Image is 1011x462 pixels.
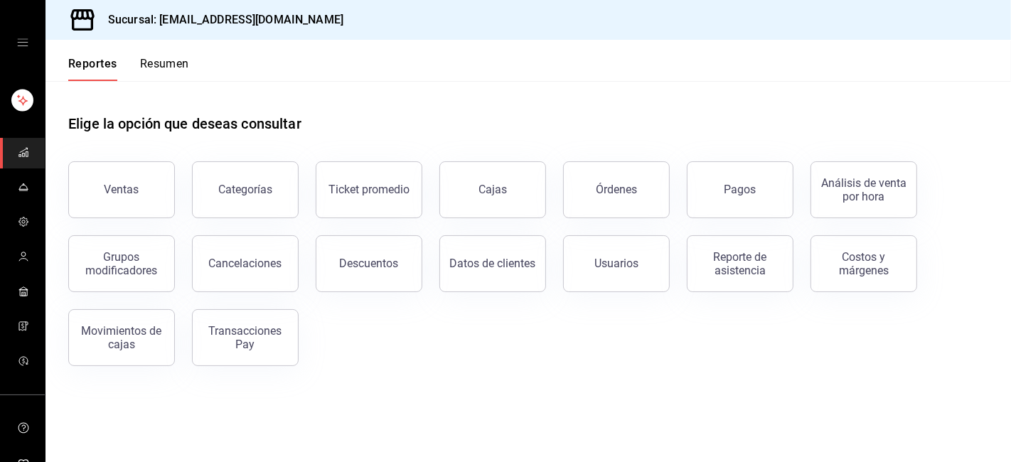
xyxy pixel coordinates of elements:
div: Cancelaciones [209,257,282,270]
button: Cancelaciones [192,235,299,292]
div: Ticket promedio [328,183,410,196]
button: Órdenes [563,161,670,218]
div: Grupos modificadores [77,250,166,277]
button: Ventas [68,161,175,218]
button: Categorías [192,161,299,218]
div: Descuentos [340,257,399,270]
button: open drawer [17,37,28,48]
button: Reporte de asistencia [687,235,793,292]
button: Ticket promedio [316,161,422,218]
button: Grupos modificadores [68,235,175,292]
button: Costos y márgenes [811,235,917,292]
div: Pagos [724,183,756,196]
h3: Sucursal: [EMAIL_ADDRESS][DOMAIN_NAME] [97,11,343,28]
button: Movimientos de cajas [68,309,175,366]
div: Costos y márgenes [820,250,908,277]
button: Reportes [68,57,117,81]
div: Categorías [218,183,272,196]
div: navigation tabs [68,57,189,81]
div: Datos de clientes [450,257,536,270]
div: Ventas [105,183,139,196]
a: Cajas [439,161,546,218]
button: Pagos [687,161,793,218]
div: Usuarios [594,257,638,270]
div: Análisis de venta por hora [820,176,908,203]
button: Transacciones Pay [192,309,299,366]
button: Análisis de venta por hora [811,161,917,218]
div: Movimientos de cajas [77,324,166,351]
button: Usuarios [563,235,670,292]
h1: Elige la opción que deseas consultar [68,113,301,134]
div: Reporte de asistencia [696,250,784,277]
div: Transacciones Pay [201,324,289,351]
button: Datos de clientes [439,235,546,292]
div: Cajas [478,181,508,198]
button: Descuentos [316,235,422,292]
button: Resumen [140,57,189,81]
div: Órdenes [596,183,637,196]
